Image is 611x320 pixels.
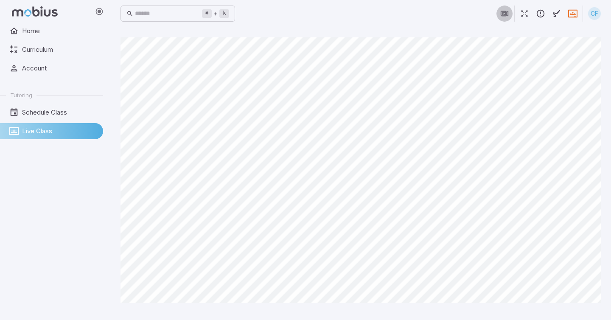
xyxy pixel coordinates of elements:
[22,64,97,73] span: Account
[22,108,97,117] span: Schedule Class
[496,6,513,22] button: Join in Zoom Client
[10,91,32,99] span: Tutoring
[516,6,533,22] button: Fullscreen Game
[565,6,581,22] button: Join Session now!
[202,9,212,18] kbd: ⌘
[533,6,549,22] button: Report an Issue
[22,26,97,36] span: Home
[588,7,601,20] div: CF
[219,9,229,18] kbd: k
[22,126,97,136] span: Live Class
[22,45,97,54] span: Curriculum
[202,8,229,19] div: +
[549,6,565,22] button: Start Drawing on Questions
